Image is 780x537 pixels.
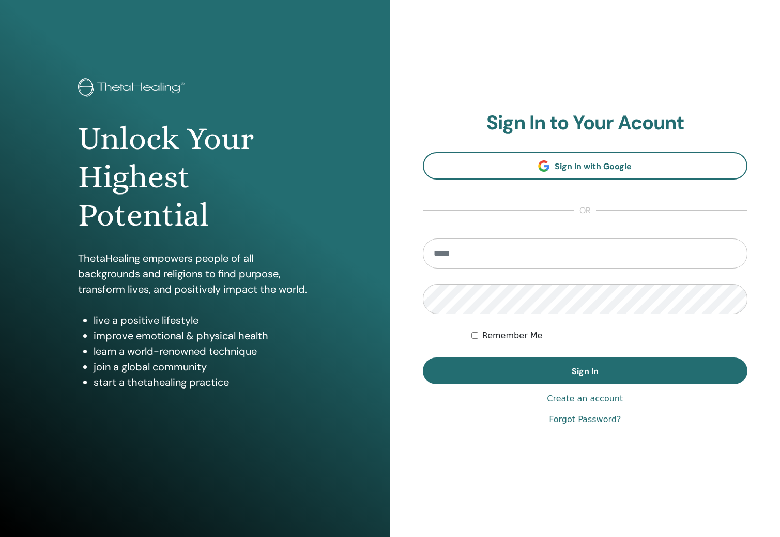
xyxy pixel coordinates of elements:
button: Sign In [423,357,748,384]
span: Sign In with Google [555,161,632,172]
h1: Unlock Your Highest Potential [78,120,312,235]
span: Sign In [572,366,599,377]
a: Create an account [547,393,623,405]
a: Sign In with Google [423,152,748,180]
li: start a thetahealing practice [94,375,312,390]
li: live a positive lifestyle [94,312,312,328]
a: Forgot Password? [549,413,621,426]
h2: Sign In to Your Acount [423,111,748,135]
p: ThetaHealing empowers people of all backgrounds and religions to find purpose, transform lives, a... [78,250,312,297]
span: or [574,204,596,217]
li: improve emotional & physical health [94,328,312,344]
label: Remember Me [482,330,543,342]
div: Keep me authenticated indefinitely or until I manually logout [471,330,747,342]
li: learn a world-renowned technique [94,344,312,359]
li: join a global community [94,359,312,375]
